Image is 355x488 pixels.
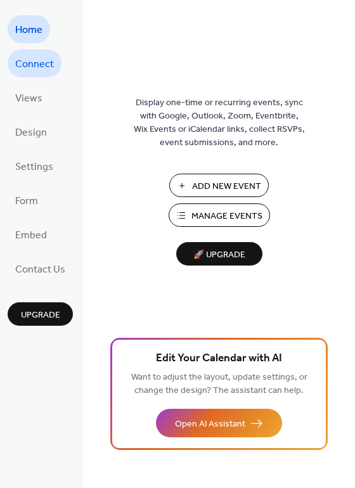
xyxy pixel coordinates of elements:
[15,191,38,212] span: Form
[191,210,262,223] span: Manage Events
[176,242,262,266] button: 🚀 Upgrade
[15,226,47,246] span: Embed
[156,350,282,368] span: Edit Your Calendar with AI
[192,180,261,193] span: Add New Event
[8,118,55,146] a: Design
[169,174,269,197] button: Add New Event
[8,84,50,112] a: Views
[8,221,55,248] a: Embed
[184,247,255,264] span: 🚀 Upgrade
[8,49,61,77] a: Connect
[156,409,282,437] button: Open AI Assistant
[15,89,42,109] span: Views
[8,152,61,180] a: Settings
[175,418,245,431] span: Open AI Assistant
[169,203,270,227] button: Manage Events
[15,157,53,177] span: Settings
[15,55,54,75] span: Connect
[8,15,50,43] a: Home
[15,20,42,41] span: Home
[8,255,73,283] a: Contact Us
[15,123,47,143] span: Design
[8,302,73,326] button: Upgrade
[134,96,305,150] span: Display one-time or recurring events, sync with Google, Outlook, Zoom, Eventbrite, Wix Events or ...
[15,260,65,280] span: Contact Us
[21,309,60,322] span: Upgrade
[131,369,307,399] span: Want to adjust the layout, update settings, or change the design? The assistant can help.
[8,186,46,214] a: Form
